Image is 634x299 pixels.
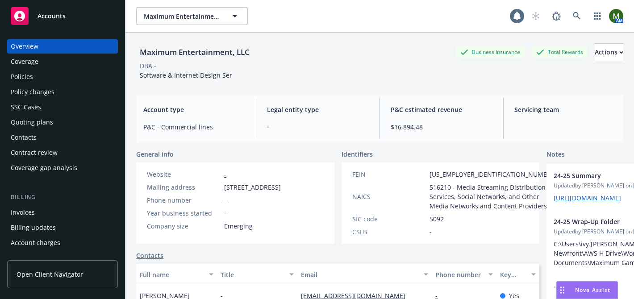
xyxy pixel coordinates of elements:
[136,7,248,25] button: Maximum Entertainment, LLC
[147,221,221,231] div: Company size
[11,70,33,84] div: Policies
[391,122,492,132] span: $16,894.48
[352,192,426,201] div: NAICS
[147,195,221,205] div: Phone number
[11,220,56,235] div: Billing updates
[595,43,623,61] button: Actions
[432,264,496,285] button: Phone number
[352,227,426,237] div: CSLB
[435,270,483,279] div: Phone number
[7,130,118,145] a: Contacts
[7,236,118,250] a: Account charges
[7,70,118,84] a: Policies
[17,270,83,279] span: Open Client Navigator
[11,161,77,175] div: Coverage gap analysis
[532,46,588,58] div: Total Rewards
[588,7,606,25] a: Switch app
[301,270,418,279] div: Email
[430,183,557,211] span: 516210 - Media Streaming Distribution Services, Social Networks, and Other Media Networks and Con...
[575,286,610,294] span: Nova Assist
[527,7,545,25] a: Start snowing
[11,85,54,99] div: Policy changes
[595,44,623,61] div: Actions
[514,105,616,114] span: Servicing team
[267,122,369,132] span: -
[136,149,174,159] span: General info
[430,227,432,237] span: -
[547,7,565,25] a: Report a Bug
[136,46,253,58] div: Maximum Entertainment, LLC
[11,115,53,129] div: Quoting plans
[147,208,221,218] div: Year business started
[500,270,526,279] div: Key contact
[568,7,586,25] a: Search
[7,161,118,175] a: Coverage gap analysis
[224,208,226,218] span: -
[297,264,432,285] button: Email
[557,282,568,299] div: Drag to move
[11,236,60,250] div: Account charges
[136,251,163,260] a: Contacts
[143,122,245,132] span: P&C - Commercial lines
[7,220,118,235] a: Billing updates
[11,39,38,54] div: Overview
[7,39,118,54] a: Overview
[11,251,63,265] div: Installment plans
[7,193,118,202] div: Billing
[136,264,217,285] button: Full name
[140,270,204,279] div: Full name
[609,9,623,23] img: photo
[140,61,156,71] div: DBA: -
[7,54,118,69] a: Coverage
[7,205,118,220] a: Invoices
[224,195,226,205] span: -
[11,205,35,220] div: Invoices
[352,214,426,224] div: SIC code
[224,183,281,192] span: [STREET_ADDRESS]
[554,194,621,202] a: [URL][DOMAIN_NAME]
[7,145,118,160] a: Contract review
[7,85,118,99] a: Policy changes
[7,115,118,129] a: Quoting plans
[7,100,118,114] a: SSC Cases
[352,170,426,179] div: FEIN
[147,183,221,192] div: Mailing address
[546,149,565,160] span: Notes
[391,105,492,114] span: P&C estimated revenue
[144,12,221,21] span: Maximum Entertainment, LLC
[140,71,232,79] span: Software & Internet Design Ser
[11,100,41,114] div: SSC Cases
[496,264,539,285] button: Key contact
[221,270,284,279] div: Title
[143,105,245,114] span: Account type
[11,145,58,160] div: Contract review
[224,170,226,179] a: -
[7,4,118,29] a: Accounts
[7,251,118,265] a: Installment plans
[267,105,369,114] span: Legal entity type
[430,214,444,224] span: 5092
[430,170,557,179] span: [US_EMPLOYER_IDENTIFICATION_NUMBER]
[11,130,37,145] div: Contacts
[11,54,38,69] div: Coverage
[147,170,221,179] div: Website
[556,281,618,299] button: Nova Assist
[224,221,253,231] span: Emerging
[456,46,525,58] div: Business Insurance
[38,12,66,20] span: Accounts
[342,149,373,159] span: Identifiers
[217,264,298,285] button: Title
